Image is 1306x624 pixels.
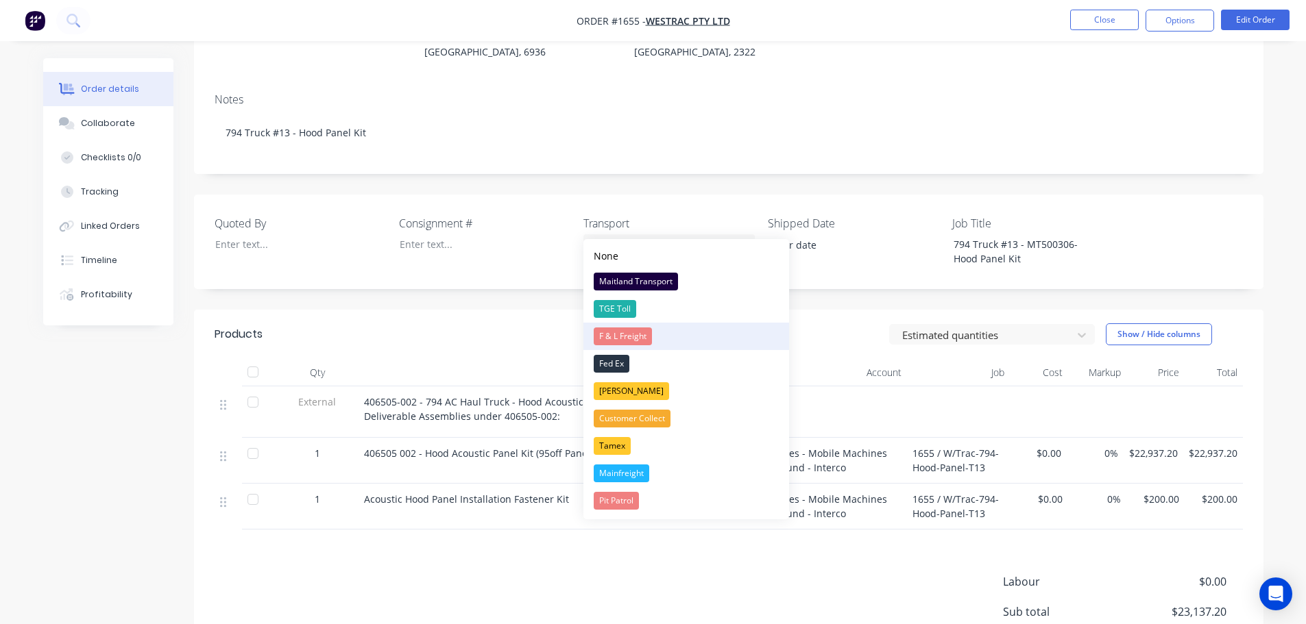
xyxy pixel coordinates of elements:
[768,215,939,232] label: Shipped Date
[43,243,173,277] button: Timeline
[1003,573,1125,590] span: Labour
[583,487,789,514] button: Pit Patrol
[1124,603,1226,620] span: $23,137.20
[1015,446,1061,460] span: $0.00
[583,350,789,377] button: Fed Ex
[583,323,789,350] button: F & L Freight
[1126,359,1185,386] div: Price
[1003,603,1125,620] span: Sub total
[276,359,359,386] div: Qty
[583,295,789,323] button: TGE Toll
[594,249,618,263] div: None
[81,220,140,232] div: Linked Orders
[1068,359,1126,386] div: Markup
[215,326,263,342] div: Products
[43,72,173,106] button: Order details
[215,112,1243,153] div: 794 Truck #13 - Hood Panel Kit
[364,395,616,423] span: 406505-002 - 794 AC Haul Truck - Hood Acoustic Panels Deliverable Assemblies under 406505-002:
[583,234,755,255] div: Select...
[907,359,1010,386] div: Job
[215,93,1243,106] div: Notes
[594,437,631,455] div: Tamex
[759,235,930,255] input: Enter date
[770,484,907,529] div: Sales - Mobile Machines Sound - Interco
[81,117,135,129] div: Collaborate
[583,244,789,268] button: None
[952,215,1124,232] label: Job Title
[583,460,789,487] button: Mainfreight
[1221,10,1290,30] button: Edit Order
[43,209,173,243] button: Linked Orders
[583,432,789,460] button: Tamex
[315,492,320,506] span: 1
[583,215,755,232] label: Transport
[364,492,569,506] span: Acoustic Hood Panel Installation Fastener Kit
[364,447,598,460] span: 406505 002 - Hood Acoustic Panel Kit (95off Panels)
[1189,446,1237,460] span: $22,937.20
[43,175,173,209] button: Tracking
[594,464,649,482] div: Mainfreight
[1259,577,1292,610] div: Open Intercom Messenger
[81,83,139,95] div: Order details
[943,234,1114,269] div: 794 Truck #13 - MT500306- Hood Panel Kit
[583,405,789,432] button: Customer Collect
[907,438,1010,484] div: 1655 / W/Trac-794-Hood-Panel-T13
[282,395,353,409] span: External
[1146,10,1214,32] button: Options
[577,14,646,27] span: Order #1655 -
[1132,492,1179,506] span: $200.00
[215,215,386,232] label: Quoted By
[1185,359,1243,386] div: Total
[594,273,678,290] div: Maitland Transport
[1106,323,1212,345] button: Show / Hide columns
[770,438,907,484] div: Sales - Mobile Machines Sound - Interco
[594,410,670,427] div: Customer Collect
[1010,359,1068,386] div: Cost
[646,14,730,27] a: WesTrac Pty Ltd
[315,446,320,460] span: 1
[1190,492,1237,506] span: $200.00
[583,268,789,295] button: Maitland Transport
[43,106,173,140] button: Collaborate
[1072,446,1118,460] span: 0%
[43,140,173,175] button: Checklists 0/0
[1070,10,1139,30] button: Close
[594,382,669,400] div: [PERSON_NAME]
[81,151,141,164] div: Checklists 0/0
[1129,446,1178,460] span: $22,937.20
[594,300,636,318] div: TGE Toll
[43,277,173,312] button: Profitability
[1074,492,1121,506] span: 0%
[1015,492,1063,506] span: $0.00
[594,327,652,345] div: F & L Freight
[1124,573,1226,590] span: $0.00
[399,215,570,232] label: Consignment #
[81,254,117,266] div: Timeline
[594,355,629,373] div: Fed Ex
[25,10,45,31] img: Factory
[81,186,119,198] div: Tracking
[634,23,822,62] div: Tomago, [GEOGRAPHIC_DATA], [GEOGRAPHIC_DATA], 2322
[583,377,789,405] button: [PERSON_NAME]
[907,484,1010,529] div: 1655 / W/Trac-794-Hood-Panel-T13
[594,492,639,510] div: Pit Patrol
[770,359,907,386] div: Account
[81,288,132,301] div: Profitability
